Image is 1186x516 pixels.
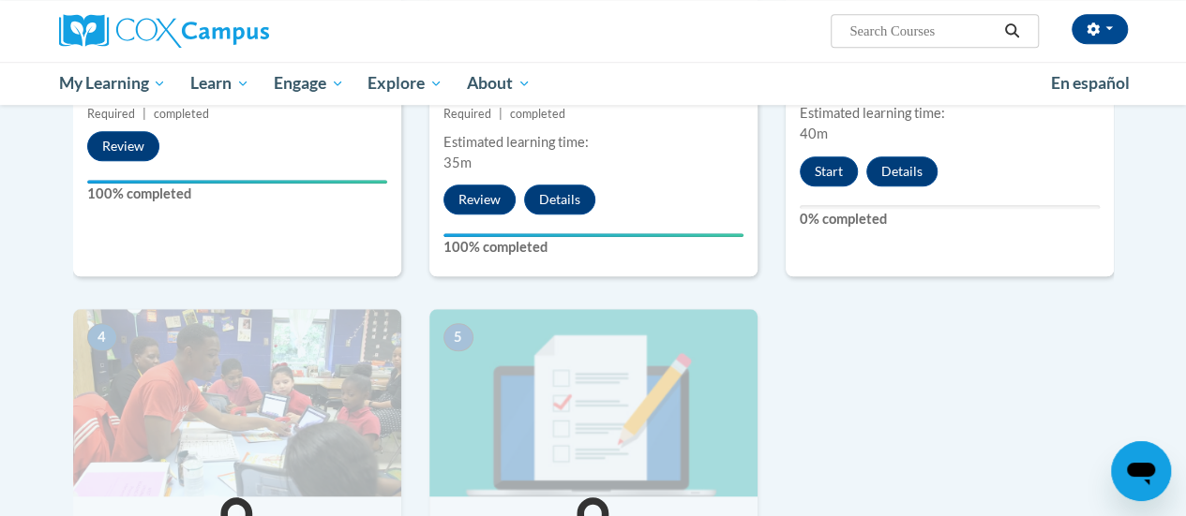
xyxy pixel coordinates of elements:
[524,184,595,214] button: Details
[443,155,472,170] span: 35m
[87,184,387,204] label: 100% completed
[1051,73,1130,93] span: En español
[866,156,938,186] button: Details
[443,132,743,153] div: Estimated learning time:
[1072,14,1128,44] button: Account Settings
[998,20,1026,42] button: Search
[274,72,344,95] span: Engage
[800,156,858,186] button: Start
[45,62,1142,105] div: Main menu
[190,72,249,95] span: Learn
[73,309,401,496] img: Course Image
[443,233,743,237] div: Your progress
[87,107,135,121] span: Required
[355,62,455,105] a: Explore
[87,323,117,351] span: 4
[443,184,516,214] button: Review
[262,62,356,105] a: Engage
[443,323,473,351] span: 5
[87,180,387,184] div: Your progress
[178,62,262,105] a: Learn
[87,131,159,161] button: Review
[800,209,1100,229] label: 0% completed
[59,14,269,48] img: Cox Campus
[455,62,543,105] a: About
[143,107,146,121] span: |
[800,103,1100,124] div: Estimated learning time:
[443,237,743,258] label: 100% completed
[429,309,758,496] img: Course Image
[154,107,209,121] span: completed
[848,20,998,42] input: Search Courses
[467,72,531,95] span: About
[510,107,565,121] span: completed
[499,107,503,121] span: |
[800,125,828,141] span: 40m
[368,72,443,95] span: Explore
[58,72,166,95] span: My Learning
[1039,64,1142,103] a: En español
[59,14,397,48] a: Cox Campus
[1111,441,1171,501] iframe: Button to launch messaging window
[443,107,491,121] span: Required
[47,62,179,105] a: My Learning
